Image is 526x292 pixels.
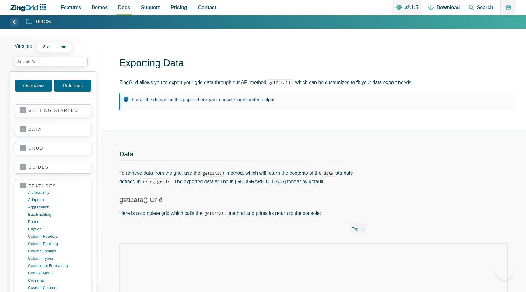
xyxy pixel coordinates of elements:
p: To retrieve data from the grid, use the method, which will return the contents of the attribute d... [119,169,366,185]
a: crosshair [28,277,86,284]
a: batch editing [28,211,86,218]
span: Contact [198,3,216,12]
code: data [321,170,335,177]
a: getting started [20,108,86,114]
a: Releases [54,80,91,92]
p: ZingGrid allows you to export your grid data through our API method , which can be customized to ... [119,78,516,87]
a: column headers [28,233,86,240]
p: Here is a complete grid which calls the method and prints its return to the console: [119,209,366,217]
span: Pricing [171,3,187,12]
code: getData() [200,170,226,177]
a: aggregation [28,204,86,211]
span: Docs [118,3,130,12]
span: Version: [15,42,32,52]
a: accessibility [28,189,86,196]
span: Support [141,3,160,12]
a: context menu [28,269,86,277]
a: crud [20,145,86,151]
code: getData() [202,210,229,217]
strong: Docs [35,19,51,25]
a: conditional formatting [28,262,86,269]
a: column types [28,255,86,262]
code: getData() [266,79,293,86]
label: Versions [15,42,96,52]
a: caption [28,226,86,233]
span: Demos [92,3,108,12]
a: data [20,126,86,133]
input: search input [15,57,88,66]
a: Data [119,150,133,158]
a: column tooltips [28,247,86,255]
a: ZingChart Logo. Click to return to the homepage [10,4,49,12]
a: Docs [26,18,51,26]
code: <zing-grid> [140,178,171,185]
p: For all the demos on this page, check your console for exported output. [132,96,510,104]
iframe: Help Scout Beacon - Open [496,262,514,280]
h1: Exporting Data [119,57,516,70]
a: getData() Grid [119,196,163,204]
a: adapters [28,196,86,204]
a: custom columns [28,284,86,291]
a: guides [20,164,86,170]
a: button [28,218,86,226]
a: features [20,183,86,189]
a: Overview [15,80,52,92]
span: Features [61,3,81,12]
a: column resizing [28,240,86,247]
